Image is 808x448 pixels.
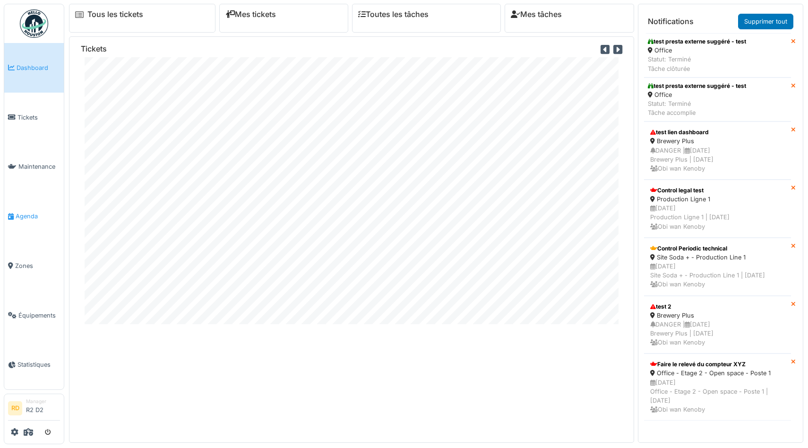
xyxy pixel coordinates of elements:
a: Agenda [4,191,64,241]
a: Tous les tickets [87,10,143,19]
div: Office - Etage 2 - Open space - Poste 1 [650,369,785,378]
h6: Notifications [648,17,694,26]
div: [DATE] Office - Etage 2 - Open space - Poste 1 | [DATE] Obi wan Kenoby [650,378,785,414]
a: Control Periodic technical Site Soda + - Production Line 1 [DATE]Site Soda + - Production Line 1 ... [644,238,791,296]
div: [DATE] Site Soda + - Production Line 1 | [DATE] Obi wan Kenoby [650,262,785,289]
a: RD ManagerR2 D2 [8,398,60,421]
div: test lien dashboard [650,128,785,137]
div: Production Ligne 1 [650,195,785,204]
a: Statistiques [4,340,64,390]
span: Maintenance [18,162,60,171]
div: test presta externe suggéré - test [648,82,746,90]
a: Faire le relevé du compteur XYZ Office - Etage 2 - Open space - Poste 1 [DATE]Office - Etage 2 - ... [644,353,791,421]
span: Agenda [16,212,60,221]
div: [DATE] Production Ligne 1 | [DATE] Obi wan Kenoby [650,204,785,231]
div: Faire le relevé du compteur XYZ [650,360,785,369]
div: test presta externe suggéré - test [648,37,746,46]
div: Manager [26,398,60,405]
a: Supprimer tout [738,14,793,29]
div: Statut: Terminé Tâche clôturée [648,55,746,73]
span: Tickets [17,113,60,122]
div: Site Soda + - Production Line 1 [650,253,785,262]
div: Brewery Plus [650,137,785,146]
div: Brewery Plus [650,311,785,320]
a: Maintenance [4,142,64,192]
div: Control Periodic technical [650,244,785,253]
img: Badge_color-CXgf-gQk.svg [20,9,48,38]
span: Équipements [18,311,60,320]
div: DANGER | [DATE] Brewery Plus | [DATE] Obi wan Kenoby [650,320,785,347]
div: Statut: Terminé Tâche accomplie [648,99,746,117]
a: Dashboard [4,43,64,93]
a: test presta externe suggéré - test Office Statut: TerminéTâche clôturée [644,33,791,78]
a: test lien dashboard Brewery Plus DANGER |[DATE]Brewery Plus | [DATE] Obi wan Kenoby [644,121,791,180]
a: Control legal test Production Ligne 1 [DATE]Production Ligne 1 | [DATE] Obi wan Kenoby [644,180,791,238]
div: test 2 [650,302,785,311]
a: test presta externe suggéré - test Office Statut: TerminéTâche accomplie [644,78,791,122]
a: Mes tickets [225,10,276,19]
span: Zones [15,261,60,270]
a: Équipements [4,291,64,340]
a: test 2 Brewery Plus DANGER |[DATE]Brewery Plus | [DATE] Obi wan Kenoby [644,296,791,354]
span: Dashboard [17,63,60,72]
h6: Tickets [81,44,107,53]
a: Tickets [4,93,64,142]
a: Zones [4,241,64,291]
a: Toutes les tâches [358,10,429,19]
div: Control legal test [650,186,785,195]
div: Office [648,90,746,99]
div: DANGER | [DATE] Brewery Plus | [DATE] Obi wan Kenoby [650,146,785,173]
li: R2 D2 [26,398,60,418]
div: Office [648,46,746,55]
li: RD [8,401,22,415]
a: Mes tâches [511,10,562,19]
span: Statistiques [17,360,60,369]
